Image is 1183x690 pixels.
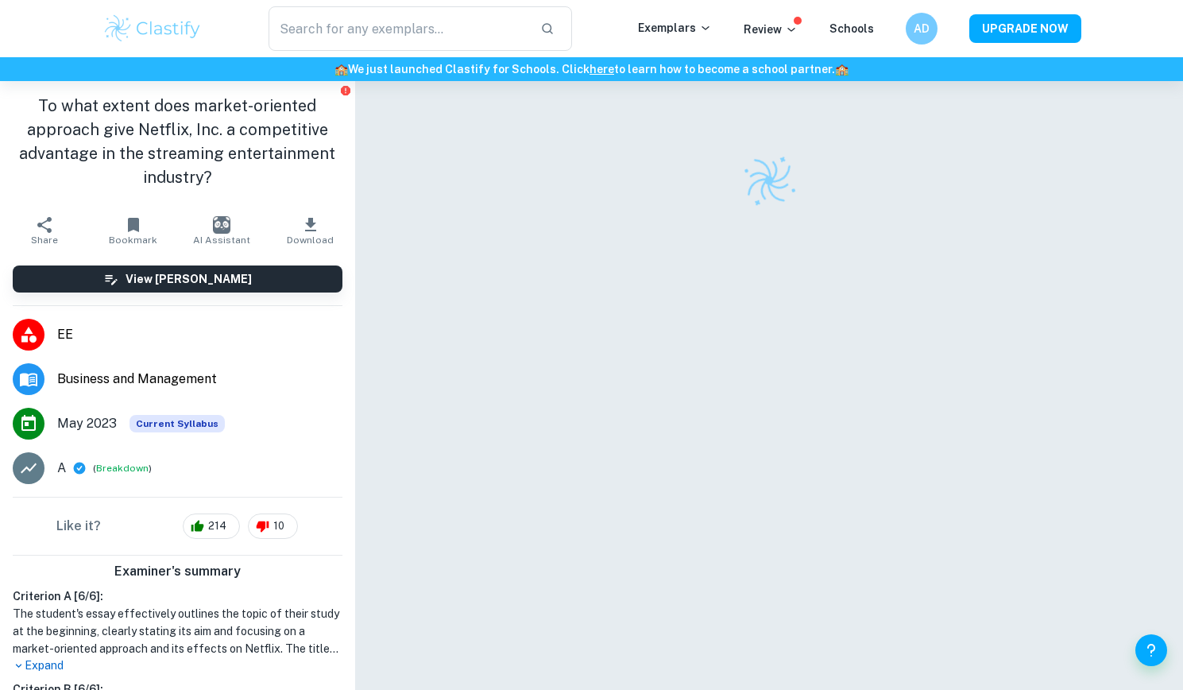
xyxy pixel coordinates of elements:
button: UPGRADE NOW [969,14,1081,43]
span: ( ) [93,461,152,476]
span: AI Assistant [193,235,250,246]
h1: The student's essay effectively outlines the topic of their study at the beginning, clearly stati... [13,605,342,657]
div: This exemplar is based on the current syllabus. Feel free to refer to it for inspiration/ideas wh... [130,415,225,432]
button: Bookmark [89,208,178,253]
img: Clastify logo [733,145,804,215]
h1: To what extent does market-oriented approach give Netflix, Inc. a competitive advantage in the st... [13,94,342,189]
p: Review [744,21,798,38]
input: Search for any exemplars... [269,6,528,51]
span: Current Syllabus [130,415,225,432]
button: AD [906,13,938,45]
button: Breakdown [96,461,149,475]
h6: Criterion A [ 6 / 6 ]: [13,587,342,605]
p: Exemplars [638,19,712,37]
span: 🏫 [334,63,348,76]
span: 10 [265,518,293,534]
span: Bookmark [109,235,157,246]
img: Clastify logo [102,13,203,45]
h6: AD [912,20,930,37]
button: Help and Feedback [1135,634,1167,666]
button: View [PERSON_NAME] [13,266,342,293]
button: Download [266,208,355,253]
button: AI Assistant [177,208,266,253]
p: A [57,459,66,478]
span: 🏫 [835,63,849,76]
h6: Like it? [56,517,101,536]
h6: View [PERSON_NAME] [126,270,252,288]
div: 214 [183,514,240,539]
img: AI Assistant [213,216,230,234]
span: Business and Management [57,370,342,389]
span: 214 [199,518,235,534]
div: 10 [248,514,298,539]
a: here [590,63,614,76]
h6: We just launched Clastify for Schools. Click to learn how to become a school partner. [3,60,1180,78]
span: Share [31,235,58,246]
p: Expand [13,657,342,674]
span: EE [57,325,342,344]
span: Download [287,235,334,246]
h6: Examiner's summary [6,562,349,581]
a: Schools [829,22,874,35]
span: May 2023 [57,414,117,433]
button: Report issue [340,84,352,96]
